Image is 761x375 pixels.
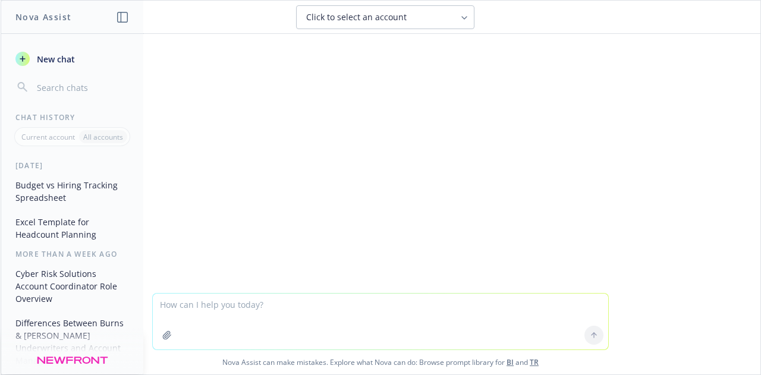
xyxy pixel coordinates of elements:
input: Search chats [34,79,129,96]
div: Chat History [1,112,143,122]
button: Differences Between Burns & [PERSON_NAME] Underwriters and Account Managers [11,313,134,370]
h1: Nova Assist [15,11,71,23]
p: All accounts [83,132,123,142]
div: More than a week ago [1,249,143,259]
button: New chat [11,48,134,70]
span: Click to select an account [306,11,407,23]
span: New chat [34,53,75,65]
button: Cyber Risk Solutions Account Coordinator Role Overview [11,264,134,308]
p: Current account [21,132,75,142]
a: BI [507,357,514,367]
button: Excel Template for Headcount Planning [11,212,134,244]
span: Nova Assist can make mistakes. Explore what Nova can do: Browse prompt library for and [5,350,756,374]
a: TR [530,357,539,367]
div: [DATE] [1,160,143,171]
button: Budget vs Hiring Tracking Spreadsheet [11,175,134,207]
button: Click to select an account [296,5,474,29]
